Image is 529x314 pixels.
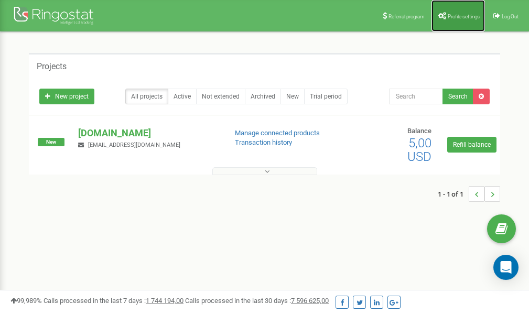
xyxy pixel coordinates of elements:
[88,142,180,148] span: [EMAIL_ADDRESS][DOMAIN_NAME]
[389,89,443,104] input: Search
[39,89,94,104] a: New project
[304,89,348,104] a: Trial period
[438,186,469,202] span: 1 - 1 of 1
[125,89,168,104] a: All projects
[245,89,281,104] a: Archived
[502,14,519,19] span: Log Out
[388,14,425,19] span: Referral program
[185,297,329,305] span: Calls processed in the last 30 days :
[37,62,67,71] h5: Projects
[235,129,320,137] a: Manage connected products
[146,297,183,305] u: 1 744 194,00
[291,297,329,305] u: 7 596 625,00
[448,14,480,19] span: Profile settings
[78,126,218,140] p: [DOMAIN_NAME]
[10,297,42,305] span: 99,989%
[168,89,197,104] a: Active
[235,138,292,146] a: Transaction history
[438,176,500,212] nav: ...
[447,137,496,153] a: Refill balance
[442,89,473,104] button: Search
[493,255,519,280] div: Open Intercom Messenger
[44,297,183,305] span: Calls processed in the last 7 days :
[38,138,64,146] span: New
[196,89,245,104] a: Not extended
[280,89,305,104] a: New
[407,136,431,164] span: 5,00 USD
[407,127,431,135] span: Balance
